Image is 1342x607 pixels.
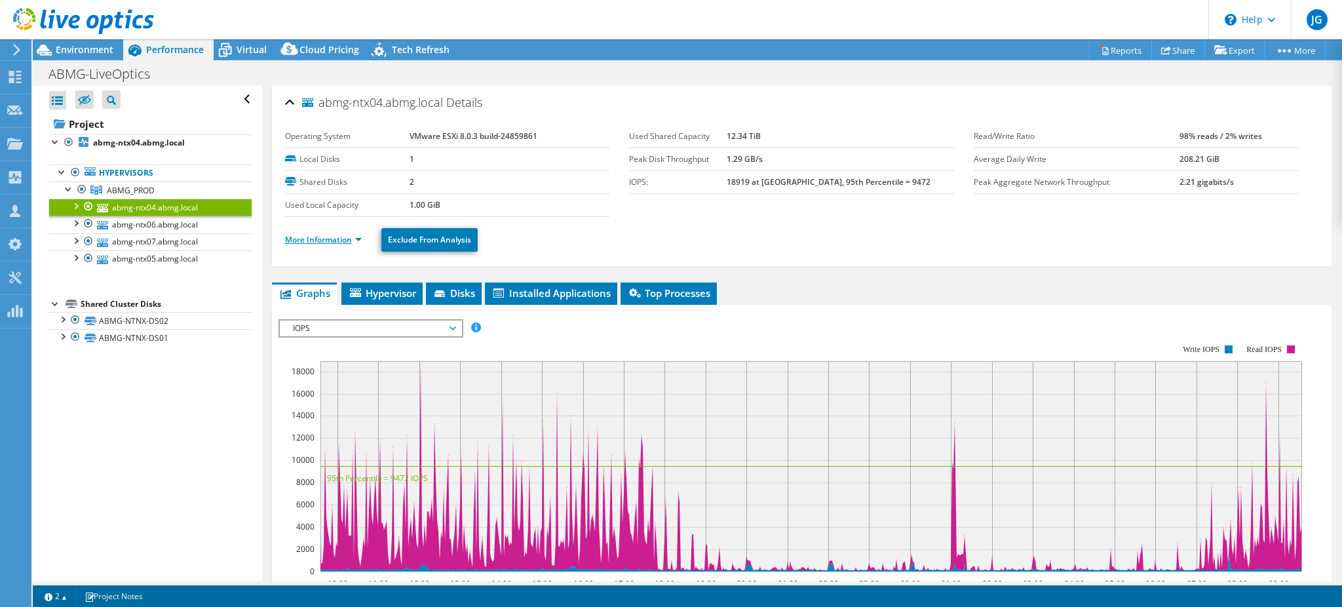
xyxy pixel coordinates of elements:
[381,228,478,252] a: Exclude From Analysis
[1265,40,1326,60] a: More
[81,296,252,312] div: Shared Cluster Disks
[727,153,763,165] b: 1.29 GB/s
[285,130,410,143] label: Operating System
[1179,130,1262,142] b: 98% reads / 2% writes
[1022,578,1043,589] text: 03:00
[237,43,267,56] span: Virtual
[410,176,414,187] b: 2
[1307,9,1328,30] span: JG
[285,234,362,245] a: More Information
[1064,578,1084,589] text: 04:00
[49,233,252,250] a: abmg-ntx07.abmg.local
[974,176,1179,189] label: Peak Aggregate Network Throughput
[1204,40,1265,60] a: Export
[292,366,315,377] text: 18000
[1179,176,1234,187] b: 2.21 gigabits/s
[348,286,416,300] span: Hypervisor
[1246,345,1282,354] text: Read IOPS
[613,578,634,589] text: 17:00
[49,329,252,346] a: ABMG-NTNX-DS01
[727,176,930,187] b: 18919 at [GEOGRAPHIC_DATA], 95th Percentile = 9472
[695,578,716,589] text: 19:00
[491,578,511,589] text: 14:00
[392,43,450,56] span: Tech Refresh
[410,130,537,142] b: VMware ESXi 8.0.3 build-24859861
[292,454,315,465] text: 10000
[629,176,726,189] label: IOPS:
[777,578,797,589] text: 21:00
[292,388,315,399] text: 16000
[310,566,315,577] text: 0
[410,199,440,210] b: 1.00 GiB
[450,578,470,589] text: 13:00
[296,543,315,555] text: 2000
[43,67,170,81] h1: ABMG-LiveOptics
[446,94,482,110] span: Details
[75,588,152,604] a: Project Notes
[35,588,76,604] a: 2
[491,286,611,300] span: Installed Applications
[49,182,252,199] a: ABMG_PROD
[285,176,410,189] label: Shared Disks
[1145,578,1165,589] text: 06:00
[292,410,315,421] text: 14000
[573,578,593,589] text: 16:00
[49,216,252,233] a: abmg-ntx06.abmg.local
[409,578,429,589] text: 12:00
[296,499,315,510] text: 6000
[974,153,1179,166] label: Average Daily Write
[296,521,315,532] text: 4000
[858,578,879,589] text: 23:00
[1225,14,1237,26] svg: \n
[736,578,756,589] text: 20:00
[410,153,414,165] b: 1
[727,130,761,142] b: 12.34 TiB
[432,286,475,300] span: Disks
[900,578,920,589] text: 00:00
[49,134,252,151] a: abmg-ntx04.abmg.local
[49,312,252,329] a: ABMG-NTNX-DS02
[974,130,1179,143] label: Read/Write Ratio
[49,199,252,216] a: abmg-ntx04.abmg.local
[285,199,410,212] label: Used Local Capacity
[1227,578,1247,589] text: 08:00
[146,43,204,56] span: Performance
[1104,578,1124,589] text: 05:00
[1183,345,1219,354] text: Write IOPS
[107,185,155,196] span: ABMG_PROD
[296,477,315,488] text: 8000
[629,153,726,166] label: Peak Disk Throughput
[1179,153,1219,165] b: 208.21 GiB
[531,578,552,589] text: 15:00
[299,43,359,56] span: Cloud Pricing
[1089,40,1152,60] a: Reports
[285,153,410,166] label: Local Disks
[49,250,252,267] a: abmg-ntx05.abmg.local
[56,43,113,56] span: Environment
[1186,578,1206,589] text: 07:00
[93,137,185,148] b: abmg-ntx04.abmg.local
[1268,578,1288,589] text: 09:00
[49,165,252,182] a: Hypervisors
[940,578,961,589] text: 01:00
[982,578,1002,589] text: 02:00
[368,578,388,589] text: 11:00
[327,473,428,484] text: 95th Percentile = 9472 IOPS
[629,130,726,143] label: Used Shared Capacity
[278,286,330,300] span: Graphs
[286,321,455,336] span: IOPS
[818,578,838,589] text: 22:00
[49,113,252,134] a: Project
[327,578,347,589] text: 10:00
[627,286,710,300] span: Top Processes
[302,96,443,109] span: abmg-ntx04.abmg.local
[292,432,315,443] text: 12000
[654,578,674,589] text: 18:00
[1151,40,1205,60] a: Share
